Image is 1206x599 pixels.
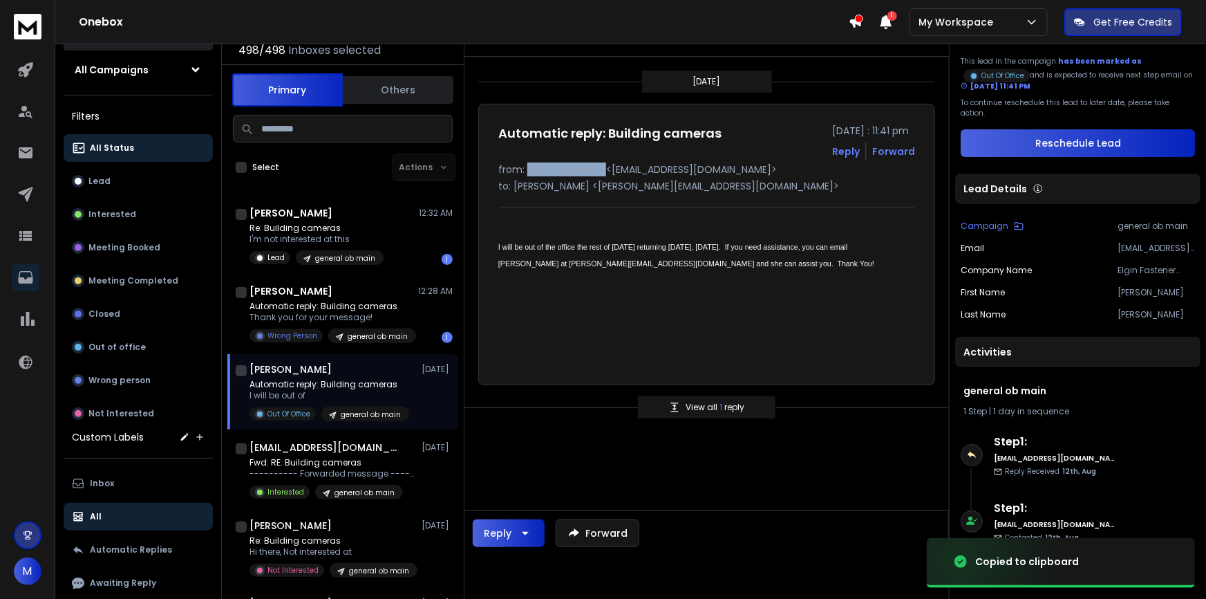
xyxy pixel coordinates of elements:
p: Re: Building cameras [249,223,384,234]
button: Out of office [64,333,213,361]
button: M [14,557,41,585]
p: from: [PERSON_NAME] <[EMAIL_ADDRESS][DOMAIN_NAME]> [498,163,915,176]
p: To continue reschedule this lead to later date, please take action. [961,98,1195,118]
p: Automatic reply: Building cameras [249,301,415,312]
p: Reply Received [1005,466,1096,477]
p: Inbox [90,478,114,489]
button: Reply [473,519,545,547]
p: Hi there, Not interested at [249,546,415,557]
p: Wrong person [88,375,151,386]
p: All [90,511,102,522]
p: Out of office [88,342,146,353]
button: Primary [232,73,343,107]
p: general ob main [335,488,395,498]
div: [DATE] 11:41 PM [961,81,1030,91]
h1: general ob main [963,384,1192,398]
p: general ob main [348,331,408,342]
p: Not Interested [267,565,319,575]
div: 1 [442,332,453,343]
p: Company Name [961,265,1032,276]
button: Closed [64,300,213,328]
span: 1 Step [963,405,987,417]
button: Inbox [64,470,213,497]
div: Reply [484,526,511,540]
button: Lead [64,167,213,195]
h1: Onebox [79,14,849,30]
p: Lead Details [963,182,1027,196]
p: Out Of Office [267,409,310,419]
p: [DATE] [422,520,453,531]
button: Meeting Completed [64,267,213,295]
p: Lead [88,176,111,187]
h1: Automatic reply: Building cameras [498,124,722,143]
div: Activities [955,337,1200,367]
p: View all reply [686,402,744,413]
button: Not Interested [64,400,213,427]
p: Last Name [961,309,1006,320]
p: Interested [267,487,304,497]
p: ---------- Forwarded message --------- From: [PERSON_NAME] [249,468,415,479]
label: Select [252,162,279,173]
h1: [PERSON_NAME] [249,519,332,533]
p: All Status [90,142,134,154]
p: [DATE] [422,442,453,453]
p: Wrong Person [267,331,317,341]
button: Get Free Credits [1064,8,1182,36]
p: [DATE] [422,364,453,375]
h3: Filters [64,107,213,126]
p: Re: Building cameras [249,535,415,546]
span: 1 [719,401,724,413]
button: Interested [64,201,213,228]
p: [PERSON_NAME] [1118,309,1195,320]
p: Not Interested [88,408,154,419]
p: [DATE] : 11:41 pm [832,124,915,138]
h1: [EMAIL_ADDRESS][DOMAIN_NAME] +1 [249,441,402,454]
p: I will be out of [249,390,409,401]
button: All Campaigns [64,56,213,84]
span: has been marked as [1058,56,1142,66]
span: 498 / 498 [238,42,285,59]
p: First Name [961,287,1005,298]
h1: All Campaigns [75,63,149,77]
button: All [64,503,213,531]
button: All Status [64,134,213,162]
span: 12th, Aug [1062,466,1096,477]
h1: [PERSON_NAME] [249,206,332,220]
p: Automatic reply: Building cameras [249,379,409,390]
p: general ob main [341,409,401,420]
div: Forward [872,145,915,158]
button: Campaign [961,221,1024,232]
span: 1 day in sequence [993,405,1069,417]
button: Wrong person [64,367,213,394]
h1: [PERSON_NAME] [249,284,332,298]
h6: [EMAIL_ADDRESS][DOMAIN_NAME] [994,453,1115,463]
p: Out Of Office [981,71,1024,81]
p: My Workspace [918,15,999,29]
button: Meeting Booked [64,234,213,261]
p: 12:28 AM [418,286,453,297]
p: Email [961,243,984,254]
h6: Step 1 : [994,500,1115,517]
h1: [PERSON_NAME] [249,362,332,376]
p: [EMAIL_ADDRESS][DOMAIN_NAME] [1118,243,1195,254]
div: Copied to clipboard [975,555,1079,569]
button: Forward [556,519,639,547]
img: logo [14,14,41,39]
p: Fwd: RE: Building cameras [249,457,415,468]
p: Interested [88,209,136,220]
h3: Custom Labels [72,430,144,444]
p: Elgin Fastener Group Now MW Components [1118,265,1195,276]
p: Get Free Credits [1093,15,1172,29]
p: general ob main [315,253,375,264]
p: Awaiting Reply [90,578,156,589]
div: This lead in the campaign and is expected to receive next step email on [961,56,1195,92]
button: Reply [832,145,860,158]
h6: [EMAIL_ADDRESS][DOMAIN_NAME] [994,519,1115,530]
p: Lead [267,252,285,263]
p: [PERSON_NAME] [1118,287,1195,298]
p: general ob main [349,566,409,576]
span: 1 [887,11,897,21]
button: Automatic Replies [64,536,213,564]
